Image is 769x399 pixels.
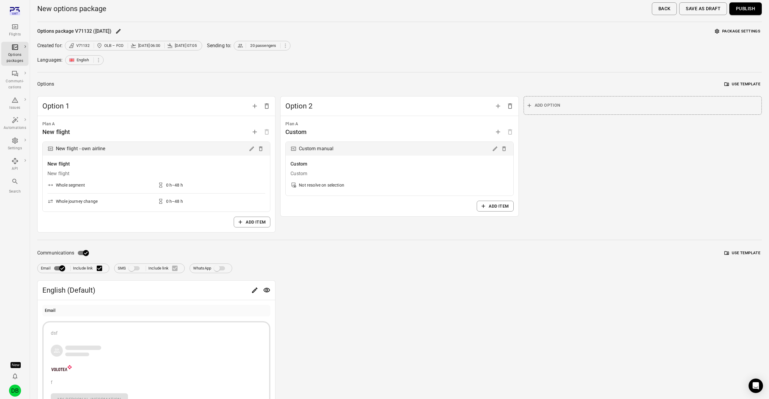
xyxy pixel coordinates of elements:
[524,96,762,115] button: Add option
[104,43,123,49] span: OLB – FCO
[51,364,72,372] img: Company logo
[166,182,183,188] div: 0 h–48 h
[51,330,262,337] div: dsf
[76,43,90,49] span: V71132
[504,103,516,108] span: Delete option
[299,145,333,153] div: Custom manual
[249,287,261,293] span: Edit
[9,385,21,397] div: DB
[207,42,232,49] div: Sending to:
[4,125,26,131] div: Automations
[37,42,62,49] div: Created for:
[56,145,105,153] div: New flight - own airline
[42,127,70,137] div: New flight
[4,78,26,90] div: Communi-cations
[1,95,29,113] a: Issues
[56,198,98,204] div: Whole journey change
[249,284,261,296] button: Edit
[4,145,26,151] div: Settings
[175,43,197,49] span: [DATE] 07:05
[45,307,56,314] div: Email
[9,370,21,382] button: Notifications
[477,201,513,212] button: Add item
[299,182,344,188] div: Not resolve on selection
[261,284,273,296] button: Preview
[256,144,265,153] button: Delete
[500,144,509,153] button: Delete
[4,166,26,172] div: API
[73,262,106,275] label: Include link
[4,52,26,64] div: Options packages
[290,160,508,168] div: Custom
[1,135,29,153] a: Settings
[37,4,106,14] h1: New options package
[749,379,763,393] div: Open Intercom Messenger
[249,100,261,112] button: Add option
[492,103,504,108] span: Add option
[247,144,256,153] button: Edit
[42,121,270,127] div: Plan A
[47,160,265,168] div: New flight
[261,103,273,108] span: Delete option
[729,2,762,15] button: Publish
[492,126,504,138] button: Add plan
[4,189,26,195] div: Search
[249,103,261,108] span: Add option
[679,2,727,15] button: Save as draft
[193,263,229,274] label: WhatsApp integration not set up. Contact Plan3 to enable this feature
[250,43,276,49] span: 20 passengers
[42,101,249,111] span: Option 1
[4,105,26,111] div: Issues
[37,80,54,88] div: Options
[491,144,500,153] button: Edit
[47,170,265,177] div: New flight
[1,68,29,92] a: Communi-cations
[56,182,85,188] div: Whole segment
[118,263,143,274] label: Sms integration not set up. Contact Plan3 to enable this feature
[138,43,160,49] span: [DATE] 06:00
[723,80,762,89] button: Use template
[652,2,677,15] button: Back
[166,198,183,204] div: 0 h–48 h
[1,156,29,174] a: API
[285,121,513,127] div: Plan A
[504,129,516,135] span: Options need to have at least one plan
[285,101,492,111] span: Option 2
[723,248,762,258] button: Use template
[261,129,273,135] span: Options need to have at least one plan
[1,21,29,39] a: Flights
[11,362,21,368] div: Tooltip anchor
[1,115,29,133] a: Automations
[234,217,270,228] button: Add item
[535,102,561,109] span: Add option
[114,27,123,36] button: Edit
[37,56,63,64] div: Languages:
[261,287,273,293] span: Preview
[77,57,89,63] span: English
[42,285,249,295] span: English (Default)
[290,170,508,177] div: Custom
[65,55,104,65] div: English
[285,127,306,137] div: Custom
[37,249,74,257] span: Communications
[261,100,273,112] button: Delete option
[37,28,111,35] div: Options package V71132 ([DATE])
[1,42,29,66] a: Options packages
[4,32,26,38] div: Flights
[1,176,29,196] button: Search
[504,100,516,112] button: Delete option
[234,41,290,50] div: 20 passengers
[148,262,181,275] label: Include link
[713,27,762,36] button: Package settings
[7,382,23,399] button: Daníel Benediktsson
[249,129,261,135] span: Add plan
[492,129,504,135] span: Add plan
[51,379,53,385] span: f
[41,263,68,274] label: Email
[249,126,261,138] button: Add plan
[492,100,504,112] button: Add option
